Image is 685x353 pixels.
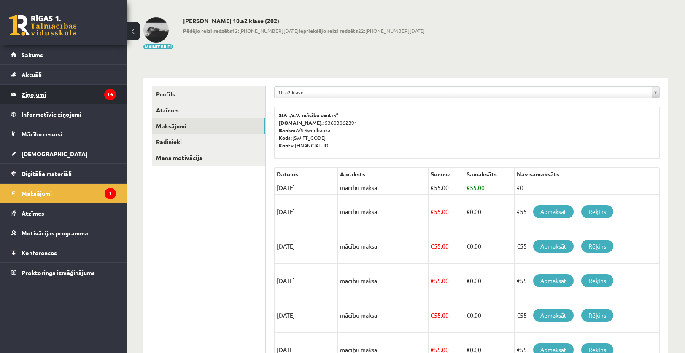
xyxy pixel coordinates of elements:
[338,181,429,195] td: mācību maksa
[279,134,292,141] b: Kods:
[338,298,429,333] td: mācību maksa
[275,181,338,195] td: [DATE]
[467,277,470,284] span: €
[22,209,44,217] span: Atzīmes
[11,104,116,124] a: Informatīvie ziņojumi
[464,181,514,195] td: 55.00
[431,311,434,319] span: €
[581,274,613,287] a: Rēķins
[429,168,464,181] th: Summa
[279,142,295,149] b: Konts:
[581,240,613,253] a: Rēķins
[105,188,116,199] i: 1
[22,184,116,203] legend: Maksājumi
[431,277,434,284] span: €
[464,298,514,333] td: 0.00
[275,168,338,181] th: Datums
[143,44,173,49] button: Mainīt bildi
[275,229,338,264] td: [DATE]
[22,71,42,78] span: Aktuāli
[11,223,116,243] a: Motivācijas programma
[338,264,429,298] td: mācību maksa
[22,51,43,59] span: Sākums
[533,274,574,287] a: Apmaksāt
[431,242,434,250] span: €
[11,124,116,144] a: Mācību resursi
[464,229,514,264] td: 0.00
[152,102,265,118] a: Atzīmes
[275,195,338,229] td: [DATE]
[338,195,429,229] td: mācību maksa
[278,87,648,98] span: 10.a2 klase
[11,203,116,223] a: Atzīmes
[22,229,88,237] span: Motivācijas programma
[514,264,659,298] td: €55
[431,208,434,215] span: €
[338,229,429,264] td: mācību maksa
[152,118,265,134] a: Maksājumi
[22,249,57,257] span: Konferences
[431,184,434,191] span: €
[183,27,232,34] b: Pēdējo reizi redzēts
[338,168,429,181] th: Apraksts
[464,168,514,181] th: Samaksāts
[467,184,470,191] span: €
[11,45,116,64] a: Sākums
[22,170,72,177] span: Digitālie materiāli
[464,195,514,229] td: 0.00
[279,119,325,126] b: [DOMAIN_NAME].:
[22,104,116,124] legend: Informatīvie ziņojumi
[429,229,464,264] td: 55.00
[275,87,659,98] a: 10.a2 klase
[11,263,116,282] a: Proktoringa izmēģinājums
[22,85,116,104] legend: Ziņojumi
[11,65,116,84] a: Aktuāli
[429,264,464,298] td: 55.00
[275,264,338,298] td: [DATE]
[11,164,116,183] a: Digitālie materiāli
[9,15,77,36] a: Rīgas 1. Tālmācības vidusskola
[429,195,464,229] td: 55.00
[279,127,296,134] b: Banka:
[11,184,116,203] a: Maksājumi1
[514,229,659,264] td: €55
[152,134,265,150] a: Radinieki
[429,298,464,333] td: 55.00
[299,27,358,34] b: Iepriekšējo reizi redzēts
[11,85,116,104] a: Ziņojumi19
[22,130,62,138] span: Mācību resursi
[279,111,655,149] p: 53603062391 A/S Swedbanka [SWIFT_CODE] [FINANCIAL_ID]
[152,150,265,166] a: Mana motivācija
[467,311,470,319] span: €
[514,195,659,229] td: €55
[464,264,514,298] td: 0.00
[533,309,574,322] a: Apmaksāt
[429,181,464,195] td: 55.00
[104,89,116,100] i: 19
[533,240,574,253] a: Apmaksāt
[279,112,339,118] b: SIA „V.V. mācību centrs”
[183,27,425,35] span: 12:[PHONE_NUMBER][DATE] 22:[PHONE_NUMBER][DATE]
[11,243,116,262] a: Konferences
[581,309,613,322] a: Rēķins
[467,208,470,215] span: €
[514,168,659,181] th: Nav samaksāts
[152,86,265,102] a: Profils
[514,181,659,195] td: €0
[467,242,470,250] span: €
[22,150,88,158] span: [DEMOGRAPHIC_DATA]
[581,205,613,218] a: Rēķins
[183,17,425,24] h2: [PERSON_NAME] 10.a2 klase (202)
[533,205,574,218] a: Apmaksāt
[143,17,169,43] img: Kārlis Rudzītis
[275,298,338,333] td: [DATE]
[11,144,116,163] a: [DEMOGRAPHIC_DATA]
[514,298,659,333] td: €55
[22,269,95,276] span: Proktoringa izmēģinājums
